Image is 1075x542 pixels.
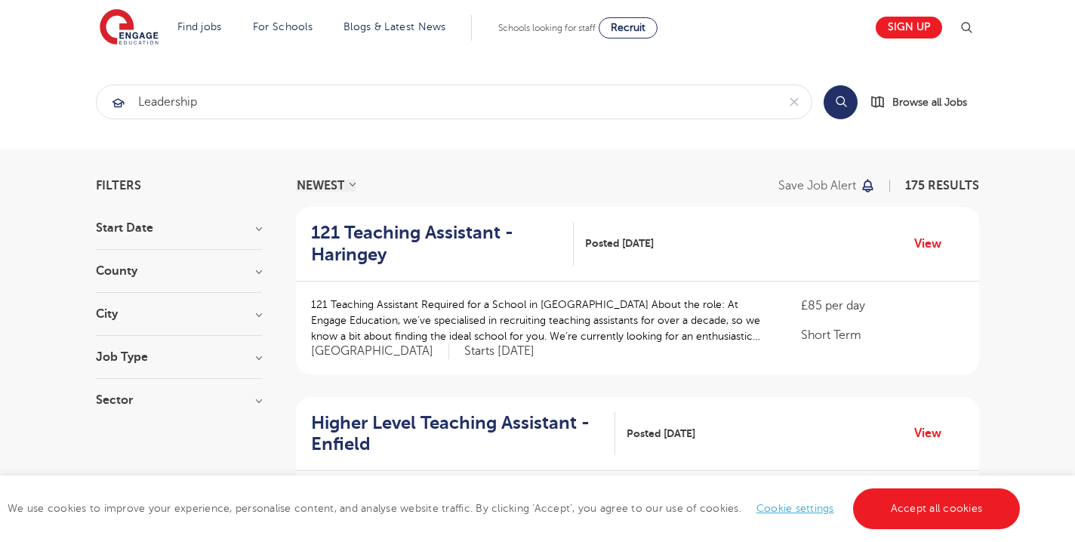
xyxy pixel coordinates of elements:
h3: City [96,308,262,320]
input: Submit [97,85,777,119]
span: 175 RESULTS [905,179,979,192]
a: View [914,234,953,254]
button: Search [824,85,858,119]
span: Browse all Jobs [892,94,967,111]
span: We use cookies to improve your experience, personalise content, and analyse website traffic. By c... [8,503,1024,514]
p: £85 per day [801,297,964,315]
span: Filters [96,180,141,192]
button: Clear [777,85,812,119]
span: Schools looking for staff [498,23,596,33]
a: Recruit [599,17,658,38]
span: Posted [DATE] [585,236,654,251]
p: 121 Teaching Assistant Required for a School in [GEOGRAPHIC_DATA] About the role: At Engage Educa... [311,297,771,344]
h3: Sector [96,394,262,406]
a: View [914,423,953,443]
a: Higher Level Teaching Assistant - Enfield [311,412,615,456]
p: Starts [DATE] [464,343,534,359]
h3: Job Type [96,351,262,363]
a: Sign up [876,17,942,38]
a: 121 Teaching Assistant - Haringey [311,222,574,266]
a: Find jobs [177,21,222,32]
button: Save job alert [778,180,876,192]
div: Submit [96,85,812,119]
img: Engage Education [100,9,159,47]
span: Recruit [611,22,645,33]
p: Short Term [801,326,964,344]
span: Posted [DATE] [627,426,695,442]
h3: County [96,265,262,277]
p: Save job alert [778,180,856,192]
h2: 121 Teaching Assistant - Haringey [311,222,562,266]
a: Accept all cookies [853,488,1021,529]
a: For Schools [253,21,313,32]
a: Blogs & Latest News [343,21,446,32]
a: Browse all Jobs [870,94,979,111]
span: [GEOGRAPHIC_DATA] [311,343,449,359]
h3: Start Date [96,222,262,234]
a: Cookie settings [756,503,834,514]
h2: Higher Level Teaching Assistant - Enfield [311,412,603,456]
